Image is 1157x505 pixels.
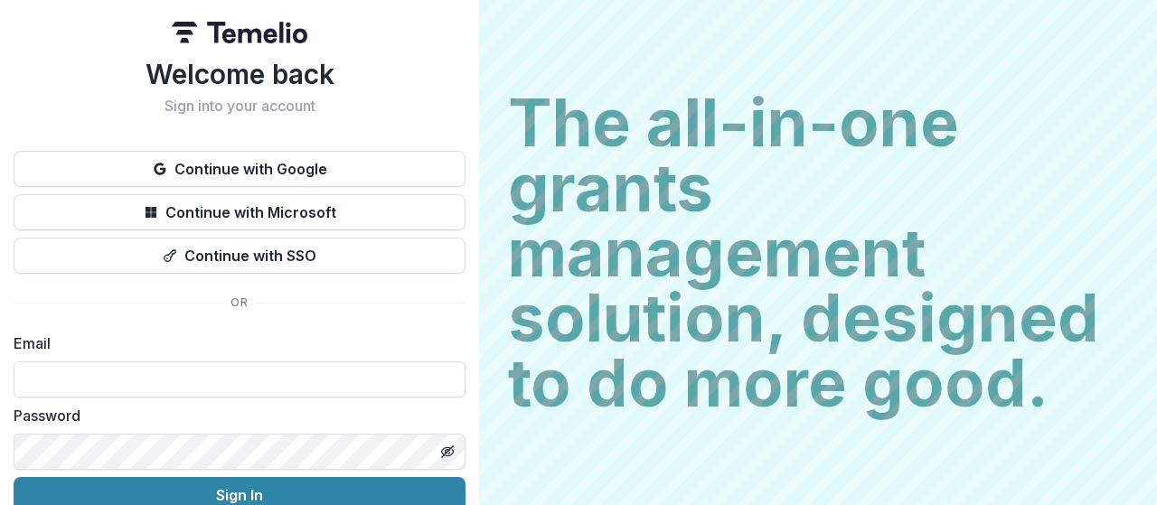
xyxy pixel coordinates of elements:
label: Email [14,332,455,354]
label: Password [14,405,455,426]
button: Continue with Microsoft [14,194,466,230]
h1: Welcome back [14,58,466,90]
button: Continue with Google [14,151,466,187]
img: Temelio [172,22,307,43]
button: Continue with SSO [14,238,466,274]
h2: Sign into your account [14,98,466,115]
button: Toggle password visibility [433,437,462,466]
